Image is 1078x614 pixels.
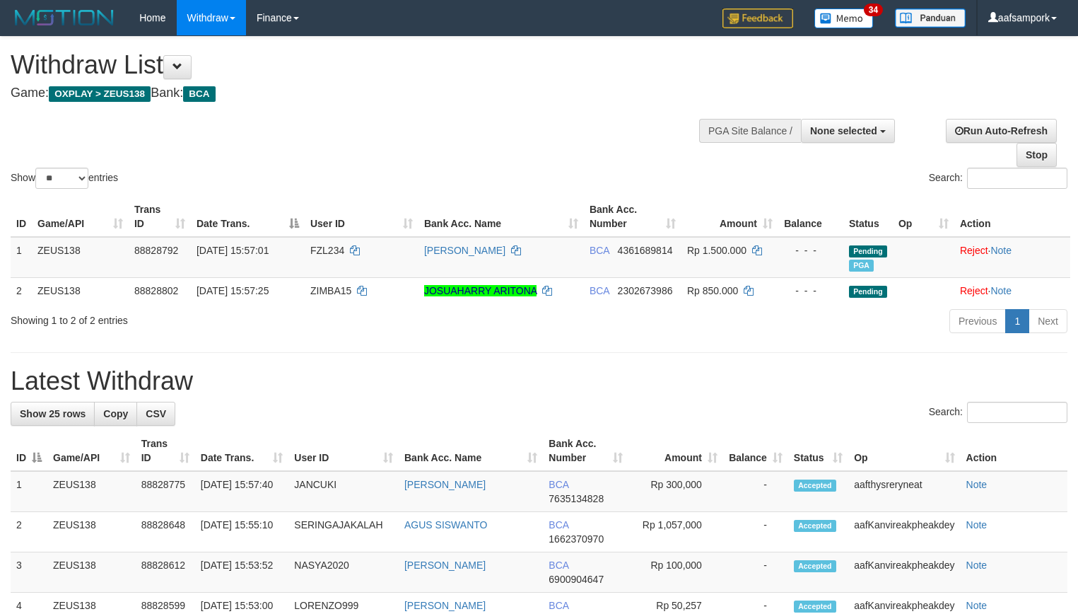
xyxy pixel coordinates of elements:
[778,197,843,237] th: Balance
[418,197,584,237] th: Bank Acc. Name: activate to sort column ascending
[11,431,47,471] th: ID: activate to sort column descending
[47,471,136,512] td: ZEUS138
[11,552,47,593] td: 3
[723,512,788,552] td: -
[47,552,136,593] td: ZEUS138
[11,86,705,100] h4: Game: Bank:
[404,560,486,571] a: [PERSON_NAME]
[136,471,195,512] td: 88828775
[310,245,344,256] span: FZL234
[893,197,954,237] th: Op: activate to sort column ascending
[1017,143,1057,167] a: Stop
[967,168,1067,189] input: Search:
[288,471,399,512] td: JANCUKI
[399,431,543,471] th: Bank Acc. Name: activate to sort column ascending
[628,471,723,512] td: Rp 300,000
[628,552,723,593] td: Rp 100,000
[549,479,568,490] span: BCA
[788,431,848,471] th: Status: activate to sort column ascending
[288,431,399,471] th: User ID: activate to sort column ascending
[310,285,351,296] span: ZIMBA15
[47,512,136,552] td: ZEUS138
[191,197,305,237] th: Date Trans.: activate to sort column descending
[136,402,175,426] a: CSV
[134,245,178,256] span: 88828792
[794,520,836,532] span: Accepted
[549,493,604,504] span: Copy 7635134828 to clipboard
[288,552,399,593] td: NASYA2020
[814,8,874,28] img: Button%20Memo.svg
[549,600,568,611] span: BCA
[305,197,418,237] th: User ID: activate to sort column ascending
[129,197,191,237] th: Trans ID: activate to sort column ascending
[929,402,1067,423] label: Search:
[11,168,118,189] label: Show entries
[11,308,438,328] div: Showing 1 to 2 of 2 entries
[20,408,86,419] span: Show 25 rows
[687,245,746,256] span: Rp 1.500.000
[681,197,778,237] th: Amount: activate to sort column ascending
[723,471,788,512] td: -
[810,125,877,137] span: None selected
[549,560,568,571] span: BCA
[197,285,269,296] span: [DATE] 15:57:25
[784,284,838,298] div: - - -
[618,285,673,296] span: Copy 2302673986 to clipboard
[864,4,883,16] span: 34
[549,574,604,585] span: Copy 6900904647 to clipboard
[628,512,723,552] td: Rp 1,057,000
[966,600,988,611] a: Note
[960,285,988,296] a: Reject
[32,237,129,278] td: ZEUS138
[195,552,289,593] td: [DATE] 15:53:52
[195,431,289,471] th: Date Trans.: activate to sort column ascending
[404,519,487,531] a: AGUS SISWANTO
[183,86,215,102] span: BCA
[134,285,178,296] span: 88828802
[794,560,836,572] span: Accepted
[954,277,1070,303] td: ·
[723,431,788,471] th: Balance: activate to sort column ascending
[136,431,195,471] th: Trans ID: activate to sort column ascending
[32,197,129,237] th: Game/API: activate to sort column ascending
[990,245,1012,256] a: Note
[146,408,166,419] span: CSV
[895,8,966,28] img: panduan.png
[1005,309,1029,333] a: 1
[960,245,988,256] a: Reject
[11,7,118,28] img: MOTION_logo.png
[136,552,195,593] td: 88828612
[11,277,32,303] td: 2
[584,197,681,237] th: Bank Acc. Number: activate to sort column ascending
[699,119,801,143] div: PGA Site Balance /
[794,480,836,492] span: Accepted
[843,197,893,237] th: Status
[35,168,88,189] select: Showentries
[954,237,1070,278] td: ·
[404,600,486,611] a: [PERSON_NAME]
[11,237,32,278] td: 1
[794,601,836,613] span: Accepted
[549,533,604,545] span: Copy 1662370970 to clipboard
[11,367,1067,395] h1: Latest Withdraw
[967,402,1067,423] input: Search:
[11,197,32,237] th: ID
[628,431,723,471] th: Amount: activate to sort column ascending
[990,285,1012,296] a: Note
[47,431,136,471] th: Game/API: activate to sort column ascending
[687,285,738,296] span: Rp 850.000
[590,245,609,256] span: BCA
[32,277,129,303] td: ZEUS138
[723,552,788,593] td: -
[94,402,137,426] a: Copy
[954,197,1070,237] th: Action
[849,245,887,257] span: Pending
[848,552,960,593] td: aafKanvireakpheakdey
[946,119,1057,143] a: Run Auto-Refresh
[195,512,289,552] td: [DATE] 15:55:10
[549,519,568,531] span: BCA
[849,260,874,272] span: Marked by aafsolysreylen
[618,245,673,256] span: Copy 4361689814 to clipboard
[11,51,705,79] h1: Withdraw List
[848,471,960,512] td: aafthysreryneat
